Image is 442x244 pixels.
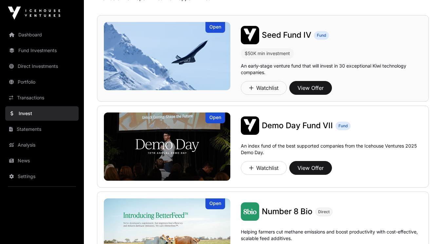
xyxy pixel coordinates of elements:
a: Settings [5,169,79,184]
img: Seed Fund IV [104,22,230,90]
a: Fund Investments [5,43,79,58]
div: $50K min investment [245,50,290,57]
div: $50K min investment [241,48,294,59]
a: Direct Investments [5,59,79,73]
button: Watchlist [241,161,287,175]
a: Demo Day Fund VIIOpen [104,112,230,181]
button: View Offer [289,81,332,95]
img: Demo Day Fund VII [104,112,230,181]
div: Open [205,112,225,123]
div: Open [205,198,225,209]
img: Demo Day Fund VII [241,116,259,135]
img: Number 8 Bio [241,202,259,221]
img: Seed Fund IV [241,26,259,44]
button: Watchlist [241,81,287,95]
span: Fund [317,33,326,38]
a: Number 8 Bio [262,206,313,217]
button: View Offer [289,161,332,175]
a: Transactions [5,91,79,105]
a: Demo Day Fund VII [262,120,333,131]
span: Fund [338,123,348,129]
p: An early-stage venture fund that will invest in 30 exceptional Kiwi technology companies. [241,63,422,76]
span: Demo Day Fund VII [262,121,333,130]
a: News [5,153,79,168]
p: An index fund of the best supported companies from the Icehouse Ventures 2025 Demo Day. [241,143,422,156]
a: Analysis [5,138,79,152]
a: Seed Fund IVOpen [104,22,230,90]
iframe: Chat Widget [409,213,442,244]
a: Invest [5,106,79,121]
a: Statements [5,122,79,136]
span: Number 8 Bio [262,207,313,216]
a: Portfolio [5,75,79,89]
img: Icehouse Ventures Logo [8,7,60,20]
a: Seed Fund IV [262,30,311,40]
div: Open [205,22,225,33]
a: Dashboard [5,28,79,42]
span: Direct [318,209,330,214]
